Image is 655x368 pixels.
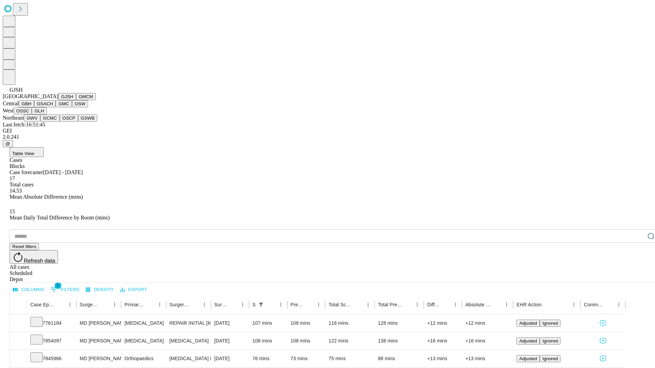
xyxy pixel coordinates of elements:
div: MD [PERSON_NAME] [80,332,118,350]
span: 15 [10,209,15,214]
button: Menu [569,300,579,309]
span: Refresh data [24,258,55,264]
div: [MEDICAL_DATA] [170,332,207,350]
button: Ignored [540,320,561,327]
button: Select columns [11,285,46,295]
div: Scheduled In Room Duration [252,302,256,307]
div: +13 mins [465,350,510,367]
button: GWV [24,114,40,122]
button: Refresh data [10,250,58,264]
span: Last fetch: 16:51:45 [3,122,45,127]
span: Reset filters [12,244,36,249]
button: Menu [363,300,373,309]
span: 1 [55,282,61,289]
div: 108 mins [291,332,322,350]
div: MD [PERSON_NAME] [PERSON_NAME] [80,350,118,367]
button: Menu [614,300,624,309]
button: Show filters [256,300,266,309]
button: Adjusted [516,320,540,327]
div: [DATE] [214,315,246,332]
span: Adjusted [519,338,537,343]
button: Sort [605,300,614,309]
div: GEI [3,128,652,134]
button: Export [118,285,149,295]
span: GJSH [10,87,23,93]
span: Central [3,101,19,106]
div: 128 mins [378,315,421,332]
div: +12 mins [465,315,510,332]
div: Orthopaedics [125,350,162,367]
div: 7854097 [30,332,73,350]
div: Absolute Difference [465,302,492,307]
span: Table View [12,151,34,156]
button: GCMC [40,114,60,122]
button: Menu [502,300,511,309]
div: [DATE] [214,332,246,350]
button: Sort [145,300,155,309]
button: Adjusted [516,337,540,344]
button: GJSH [58,93,76,100]
div: +12 mins [427,315,458,332]
div: 88 mins [378,350,421,367]
button: Menu [65,300,75,309]
button: Sort [56,300,65,309]
button: GLH [32,107,46,114]
div: MD [PERSON_NAME] [80,315,118,332]
div: Total Predicted Duration [378,302,403,307]
div: 108 mins [252,332,284,350]
button: Menu [276,300,286,309]
button: Sort [228,300,238,309]
div: Predicted In Room Duration [291,302,304,307]
button: GMC [56,100,72,107]
span: [DATE] - [DATE] [43,169,83,175]
div: 75 mins [329,350,371,367]
button: GBH [19,100,34,107]
button: OSW [72,100,88,107]
button: Expand [13,318,24,329]
button: Ignored [540,337,561,344]
div: 116 mins [329,315,371,332]
button: Menu [200,300,209,309]
div: 2.0.241 [3,134,652,140]
button: Sort [403,300,412,309]
button: @ [3,140,13,147]
span: Case forecaster [10,169,43,175]
button: Menu [412,300,422,309]
div: +16 mins [465,332,510,350]
button: Reset filters [10,243,39,250]
span: Adjusted [519,356,537,361]
button: Menu [155,300,164,309]
div: Primary Service [125,302,144,307]
button: Sort [492,300,502,309]
button: Menu [314,300,323,309]
div: [MEDICAL_DATA] [125,332,162,350]
div: 122 mins [329,332,371,350]
div: Difference [427,302,440,307]
button: Ignored [540,355,561,362]
div: Surgery Name [170,302,189,307]
button: Density [84,285,116,295]
span: Adjusted [519,321,537,326]
button: Expand [13,335,24,347]
div: +13 mins [427,350,458,367]
div: Case Epic Id [30,302,55,307]
div: 107 mins [252,315,284,332]
button: Adjusted [516,355,540,362]
div: 7761184 [30,315,73,332]
button: Sort [304,300,314,309]
span: Mean Daily Total Difference by Room (mins) [10,215,110,220]
div: [DATE] [214,350,246,367]
div: 138 mins [378,332,421,350]
button: Sort [542,300,552,309]
div: REPAIR INITIAL [MEDICAL_DATA] REDUCIBLE AGE [DEMOGRAPHIC_DATA] OR MORE [170,315,207,332]
span: Ignored [542,356,558,361]
span: Total cases [10,182,33,187]
div: [MEDICAL_DATA] MEDIAL OR LATERAL MENISCECTOMY [170,350,207,367]
button: Sort [266,300,276,309]
span: West [3,108,14,113]
div: 1 active filter [256,300,266,309]
button: Table View [10,147,44,157]
span: Northeast [3,115,24,121]
button: Sort [100,300,110,309]
button: GSACH [34,100,56,107]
